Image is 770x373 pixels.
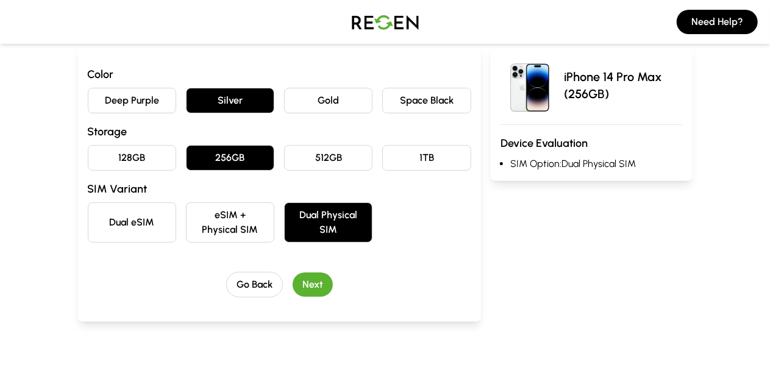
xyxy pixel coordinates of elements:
[501,56,559,115] img: iPhone 14 Pro Max
[284,202,373,243] button: Dual Physical SIM
[284,88,373,113] button: Gold
[186,88,274,113] button: Silver
[88,145,176,171] button: 128GB
[186,202,274,243] button: eSIM + Physical SIM
[343,5,428,39] img: Logo
[677,10,758,34] button: Need Help?
[88,180,471,197] h3: SIM Variant
[88,88,176,113] button: Deep Purple
[293,272,333,297] button: Next
[88,202,176,243] button: Dual eSIM
[226,272,283,297] button: Go Back
[501,135,683,152] h3: Device Evaluation
[284,145,373,171] button: 512GB
[382,88,471,113] button: Space Black
[382,145,471,171] button: 1TB
[88,66,471,83] h3: Color
[564,68,683,102] p: iPhone 14 Pro Max (256GB)
[510,157,683,171] li: SIM Option: Dual Physical SIM
[88,123,471,140] h3: Storage
[186,145,274,171] button: 256GB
